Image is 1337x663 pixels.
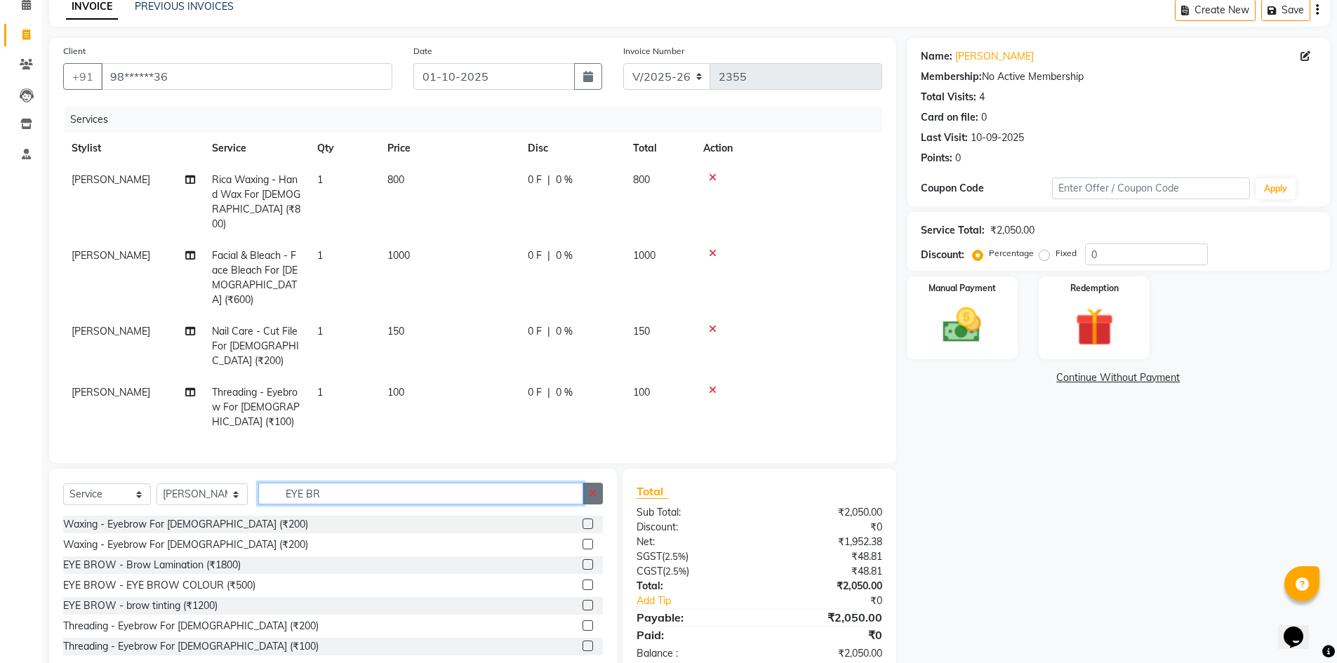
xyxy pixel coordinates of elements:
[519,133,625,164] th: Disc
[63,517,308,532] div: Waxing - Eyebrow For [DEMOGRAPHIC_DATA] (₹200)
[931,303,993,347] img: _cash.svg
[782,594,893,608] div: ₹0
[759,520,893,535] div: ₹0
[921,130,968,145] div: Last Visit:
[528,385,542,400] span: 0 F
[212,386,300,428] span: Threading - Eyebrow For [DEMOGRAPHIC_DATA] (₹100)
[309,133,379,164] th: Qty
[63,45,86,58] label: Client
[626,535,759,549] div: Net:
[633,386,650,399] span: 100
[626,564,759,579] div: ( )
[528,324,542,339] span: 0 F
[387,173,404,186] span: 800
[665,565,686,577] span: 2.5%
[204,133,309,164] th: Service
[387,386,404,399] span: 100
[759,579,893,594] div: ₹2,050.00
[317,173,323,186] span: 1
[1070,282,1119,295] label: Redemption
[379,133,519,164] th: Price
[989,247,1034,260] label: Percentage
[72,173,150,186] span: [PERSON_NAME]
[637,484,669,499] span: Total
[547,248,550,263] span: |
[633,325,650,337] span: 150
[317,386,323,399] span: 1
[921,248,964,262] div: Discount:
[1256,178,1296,199] button: Apply
[955,151,961,166] div: 0
[63,537,308,552] div: Waxing - Eyebrow For [DEMOGRAPHIC_DATA] (₹200)
[759,627,893,643] div: ₹0
[626,520,759,535] div: Discount:
[759,564,893,579] div: ₹48.81
[921,181,1053,196] div: Coupon Code
[317,249,323,262] span: 1
[556,324,573,339] span: 0 %
[910,370,1327,385] a: Continue Without Payment
[556,385,573,400] span: 0 %
[626,627,759,643] div: Paid:
[637,565,663,577] span: CGST
[759,549,893,564] div: ₹48.81
[63,63,102,90] button: +91
[556,173,573,187] span: 0 %
[547,324,550,339] span: |
[1278,607,1323,649] iframe: chat widget
[921,90,976,105] div: Total Visits:
[212,173,300,230] span: Rica Waxing - Hand Wax For [DEMOGRAPHIC_DATA] (₹800)
[695,133,882,164] th: Action
[955,49,1034,64] a: [PERSON_NAME]
[528,173,542,187] span: 0 F
[72,386,150,399] span: [PERSON_NAME]
[72,325,150,337] span: [PERSON_NAME]
[626,646,759,661] div: Balance :
[626,609,759,626] div: Payable:
[63,639,319,654] div: Threading - Eyebrow For [DEMOGRAPHIC_DATA] (₹100)
[317,325,323,337] span: 1
[547,173,550,187] span: |
[921,151,952,166] div: Points:
[212,249,298,306] span: Facial & Bleach - Face Bleach For [DEMOGRAPHIC_DATA] (₹600)
[979,90,985,105] div: 4
[971,130,1024,145] div: 10-09-2025
[665,551,686,562] span: 2.5%
[633,249,656,262] span: 1000
[637,550,662,563] span: SGST
[921,110,978,125] div: Card on file:
[626,505,759,520] div: Sub Total:
[1052,178,1250,199] input: Enter Offer / Coupon Code
[626,594,781,608] a: Add Tip
[623,45,684,58] label: Invoice Number
[63,619,319,634] div: Threading - Eyebrow For [DEMOGRAPHIC_DATA] (₹200)
[633,173,650,186] span: 800
[929,282,996,295] label: Manual Payment
[387,325,404,337] span: 150
[921,49,952,64] div: Name:
[556,248,573,263] span: 0 %
[1056,247,1077,260] label: Fixed
[258,483,583,504] input: Search or Scan
[626,579,759,594] div: Total:
[63,133,204,164] th: Stylist
[65,107,893,133] div: Services
[63,598,218,613] div: EYE BROW - brow tinting (₹1200)
[528,248,542,263] span: 0 F
[990,223,1035,238] div: ₹2,050.00
[759,535,893,549] div: ₹1,952.38
[63,558,241,572] div: EYE BROW - Brow Lamination (₹1800)
[981,110,987,125] div: 0
[387,249,410,262] span: 1000
[759,505,893,520] div: ₹2,050.00
[759,609,893,626] div: ₹2,050.00
[1063,303,1126,351] img: _gift.svg
[413,45,432,58] label: Date
[72,249,150,262] span: [PERSON_NAME]
[921,223,985,238] div: Service Total:
[921,69,1316,84] div: No Active Membership
[212,325,299,367] span: Nail Care - Cut File For [DEMOGRAPHIC_DATA] (₹200)
[625,133,695,164] th: Total
[547,385,550,400] span: |
[63,578,255,593] div: EYE BROW - EYE BROW COLOUR (₹500)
